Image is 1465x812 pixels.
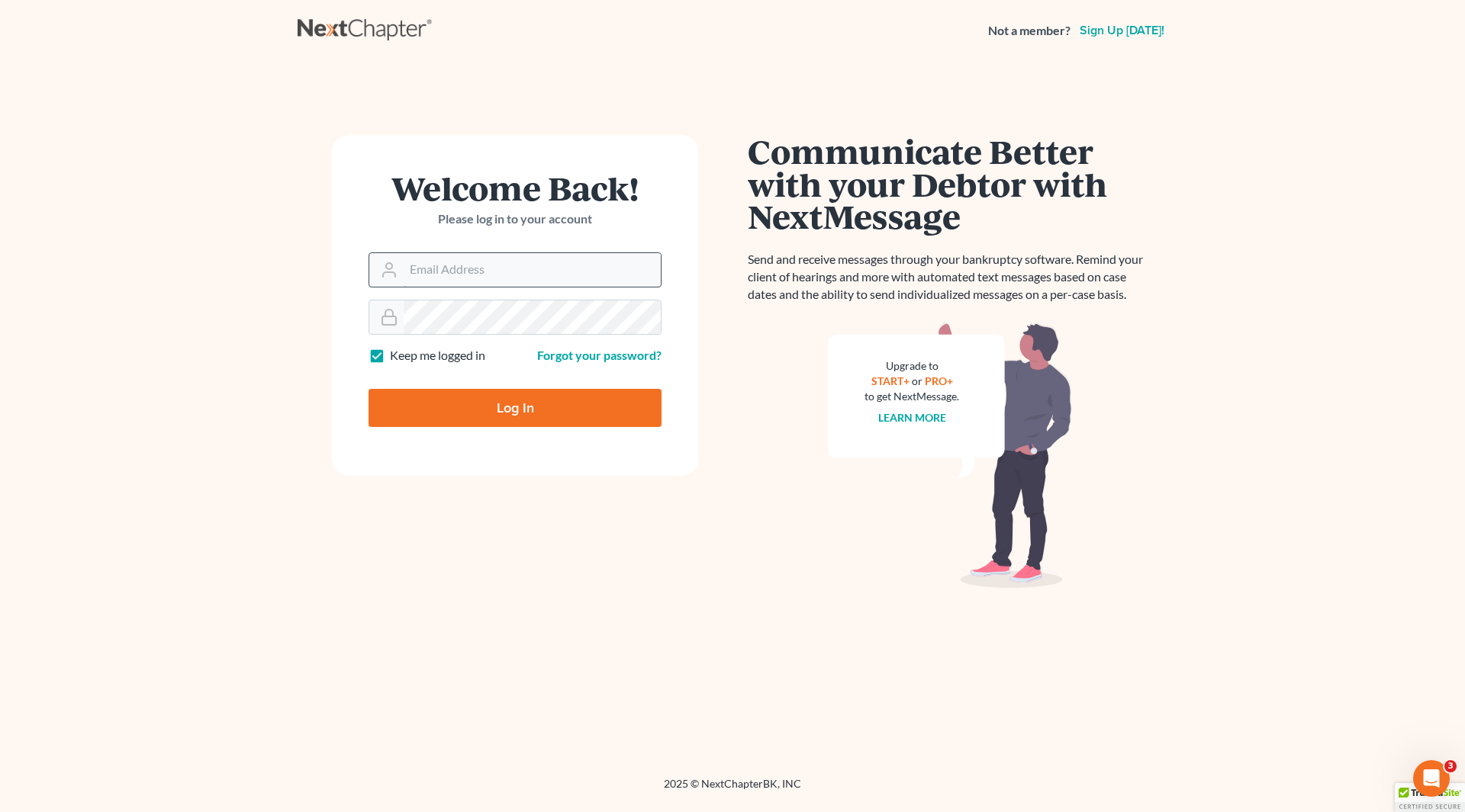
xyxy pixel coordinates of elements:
img: nextmessage_bg-59042aed3d76b12b5cd301f8e5b87938c9018125f34e5fa2b7a6b67550977c72.svg [828,322,1072,589]
a: Learn more [878,411,946,424]
div: TrustedSite Certified [1395,783,1465,812]
p: Send and receive messages through your bankruptcy software. Remind your client of hearings and mo... [748,251,1152,303]
label: Keep me logged in [390,347,485,364]
div: to get NextMessage. [865,389,959,404]
span: or [912,374,922,387]
input: Log In [369,389,662,427]
a: Sign up [DATE]! [1077,24,1167,37]
p: Please log in to your account [369,210,662,228]
span: 3 [1444,760,1457,772]
div: Upgrade to [865,358,959,374]
a: START+ [871,374,910,387]
a: PRO+ [925,374,953,387]
a: Forgot your password? [537,348,662,362]
h1: Welcome Back! [369,172,662,204]
strong: Not a member? [988,22,1071,40]
iframe: Intercom live chat [1413,760,1450,797]
div: 2025 © NextChapterBK, INC [298,776,1167,804]
input: Email Address [404,253,661,287]
h1: Communicate Better with your Debtor with NextMessage [748,135,1152,233]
